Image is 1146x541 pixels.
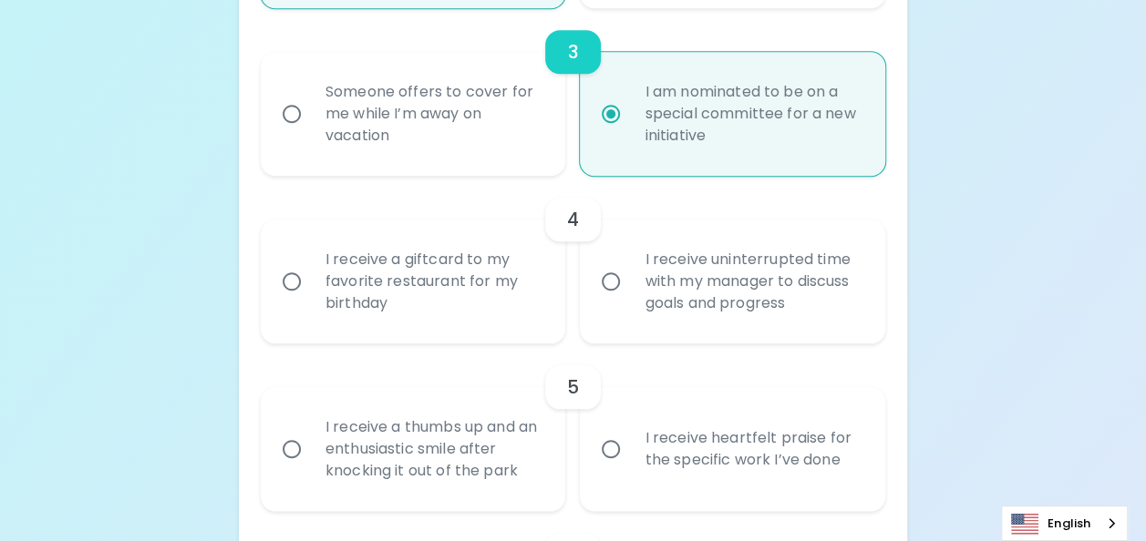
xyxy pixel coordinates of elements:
div: I receive heartfelt praise for the specific work I’ve done [630,405,875,493]
aside: Language selected: English [1001,505,1128,541]
div: I am nominated to be on a special committee for a new initiative [630,59,875,168]
div: choice-group-check [261,176,885,343]
div: choice-group-check [261,8,885,176]
h6: 3 [567,37,578,66]
div: I receive a thumbs up and an enthusiastic smile after knocking it out of the park [311,394,556,504]
div: I receive uninterrupted time with my manager to discuss goals and progress [630,227,875,336]
h6: 4 [567,205,579,234]
h6: 5 [567,373,579,402]
div: choice-group-check [261,343,885,511]
a: English [1002,506,1127,540]
div: Language [1001,505,1128,541]
div: I receive a giftcard to my favorite restaurant for my birthday [311,227,556,336]
div: Someone offers to cover for me while I’m away on vacation [311,59,556,168]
